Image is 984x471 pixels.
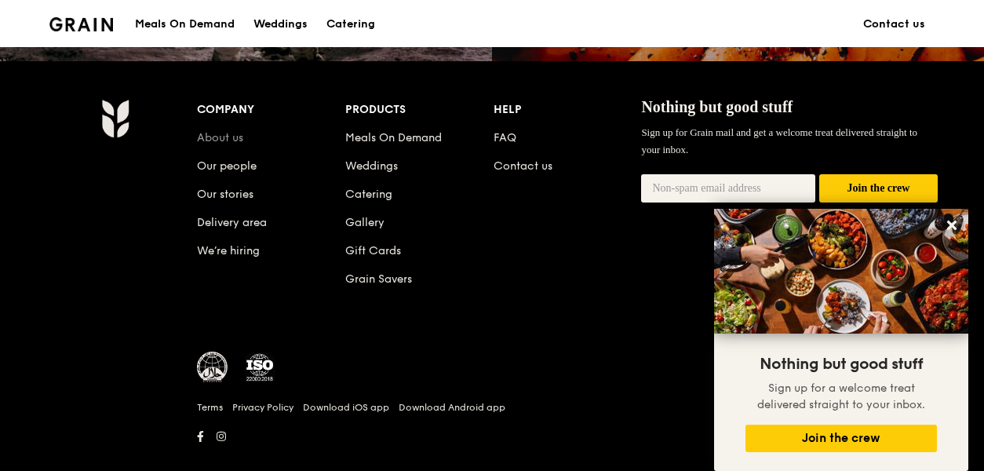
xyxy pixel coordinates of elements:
[819,174,938,203] button: Join the crew
[714,209,968,334] img: DSC07876-Edit02-Large.jpeg
[197,159,257,173] a: Our people
[49,17,113,31] img: Grain
[345,159,398,173] a: Weddings
[135,1,235,48] div: Meals On Demand
[494,159,552,173] a: Contact us
[939,213,964,238] button: Close
[197,216,267,229] a: Delivery area
[40,447,944,460] h6: Revision
[345,272,412,286] a: Grain Savers
[494,131,516,144] a: FAQ
[326,1,375,48] div: Catering
[494,99,642,121] div: Help
[641,98,793,115] span: Nothing but good stuff
[197,131,243,144] a: About us
[197,244,260,257] a: We’re hiring
[244,1,317,48] a: Weddings
[345,216,384,229] a: Gallery
[197,352,228,383] img: MUIS Halal Certified
[345,131,442,144] a: Meals On Demand
[641,174,815,203] input: Non-spam email address
[197,401,223,414] a: Terms
[399,401,505,414] a: Download Android app
[317,1,384,48] a: Catering
[253,1,308,48] div: Weddings
[854,1,935,48] a: Contact us
[345,99,494,121] div: Products
[232,401,293,414] a: Privacy Policy
[345,244,401,257] a: Gift Cards
[303,401,389,414] a: Download iOS app
[244,352,275,383] img: ISO Certified
[745,425,937,452] button: Join the crew
[197,99,345,121] div: Company
[345,188,392,201] a: Catering
[641,126,917,155] span: Sign up for Grain mail and get a welcome treat delivered straight to your inbox.
[197,188,253,201] a: Our stories
[760,355,923,374] span: Nothing but good stuff
[757,382,925,411] span: Sign up for a welcome treat delivered straight to your inbox.
[101,99,129,138] img: Grain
